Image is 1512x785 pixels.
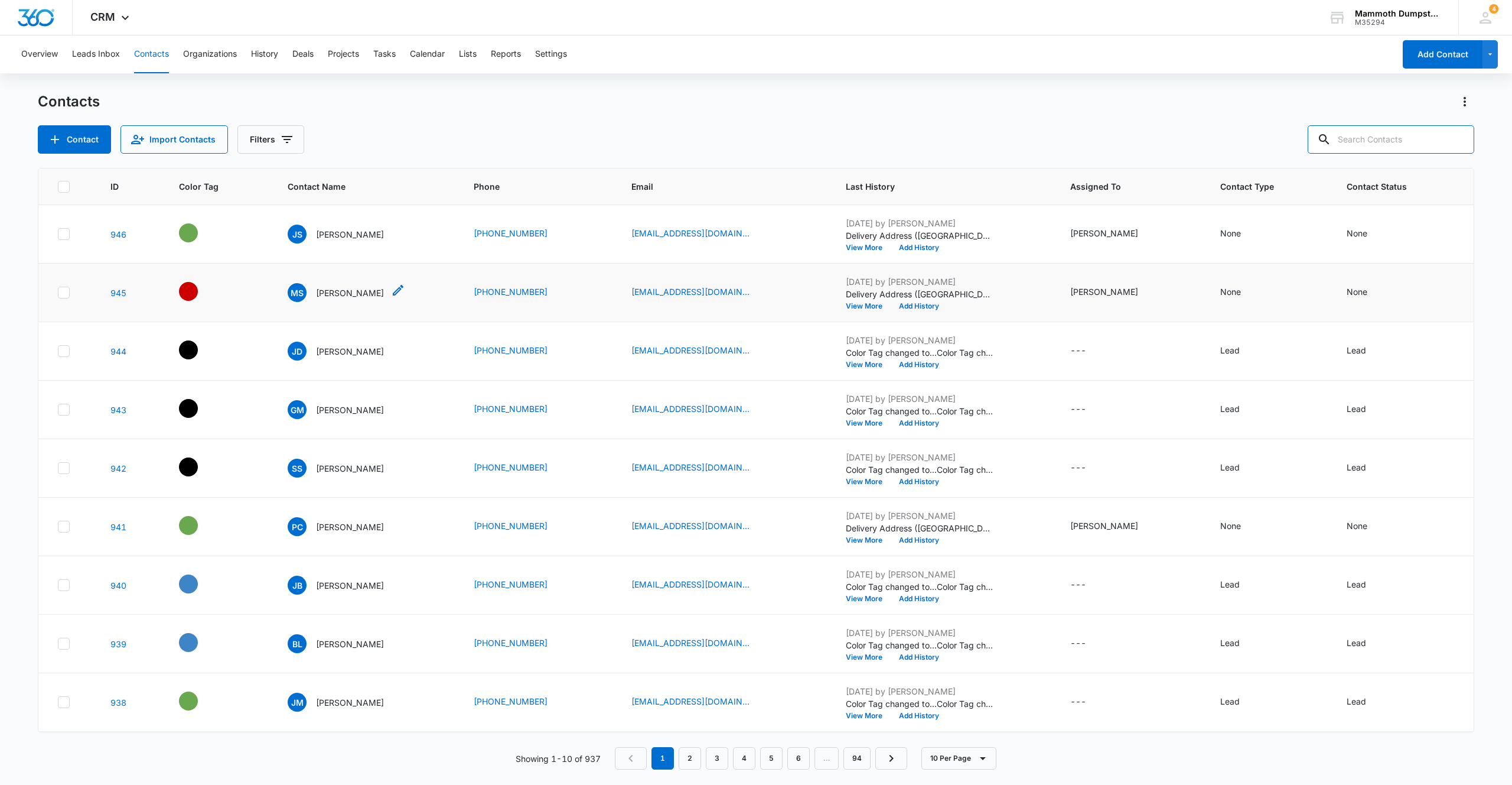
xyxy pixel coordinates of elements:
[179,575,219,593] div: - - Select to Edit Field
[615,747,907,770] nav: Pagination
[474,695,548,708] a: [PHONE_NUMBER]
[846,627,993,639] p: [DATE] by [PERSON_NAME]
[1347,344,1366,356] div: Lead
[1220,227,1262,241] div: Contact Type - None - Select to Edit Field
[288,576,405,595] div: Contact Name - Jacob Brown - Select to Edit Field
[179,516,219,535] div: - - Select to Edit Field
[474,637,569,651] div: Phone - (605) 431-9030 - Select to Edit Field
[288,225,405,244] div: Contact Name - James Sautter - Select to Edit Field
[1070,180,1175,193] span: Assigned To
[237,125,304,154] button: Filters
[459,35,477,73] button: Lists
[1308,125,1474,154] input: Search Contacts
[631,286,750,298] a: [EMAIL_ADDRESS][DOMAIN_NAME]
[1070,695,1086,709] div: ---
[846,522,993,534] p: Delivery Address ([GEOGRAPHIC_DATA]) changed to [STREET_ADDRESS].
[1070,403,1107,417] div: Assigned To - - Select to Edit Field
[631,461,750,473] a: [EMAIL_ADDRESS][DOMAIN_NAME]
[1347,520,1389,534] div: Contact Status - None - Select to Edit Field
[1489,4,1498,14] div: notifications count
[1220,578,1261,592] div: Contact Type - Lead - Select to Edit Field
[110,180,133,193] span: ID
[288,180,428,193] span: Contact Name
[706,747,728,770] a: Page 3
[846,288,993,300] p: Delivery Address ([GEOGRAPHIC_DATA]) changed to [STREET_ADDRESS].
[1347,286,1389,300] div: Contact Status - None - Select to Edit Field
[110,463,126,473] a: Navigate to contact details page for Sean Shearer
[474,520,569,534] div: Phone - (865) 310-7080 - Select to Edit Field
[1070,227,1159,241] div: Assigned To - Bryan McCartney - Select to Edit Field
[891,420,947,427] button: Add History
[1070,344,1107,358] div: Assigned To - - Select to Edit Field
[1347,461,1366,473] div: Lead
[179,223,219,242] div: - - Select to Edit Field
[891,537,947,544] button: Add History
[316,696,384,709] p: [PERSON_NAME]
[1070,520,1159,534] div: Assigned To - Bryan McCartney - Select to Edit Field
[288,459,405,478] div: Contact Name - Sean Shearer - Select to Edit Field
[1220,286,1241,298] div: None
[72,35,120,73] button: Leads Inbox
[1220,637,1240,649] div: Lead
[846,334,993,346] p: [DATE] by [PERSON_NAME]
[631,180,800,193] span: Email
[846,639,993,651] p: Color Tag changed to ... Color Tag changed to rgb(61, 133, 198).
[1347,578,1387,592] div: Contact Status - Lead - Select to Edit Field
[1347,695,1387,709] div: Contact Status - Lead - Select to Edit Field
[288,342,405,361] div: Contact Name - Joseph Dougherty - Select to Edit Field
[1220,695,1261,709] div: Contact Type - Lead - Select to Edit Field
[316,521,384,533] p: [PERSON_NAME]
[1220,637,1261,651] div: Contact Type - Lead - Select to Edit Field
[843,747,871,770] a: Page 94
[474,695,569,709] div: Phone - (330) 447-4734 - Select to Edit Field
[846,180,1025,193] span: Last History
[1070,637,1107,651] div: Assigned To - - Select to Edit Field
[288,576,307,595] span: JB
[110,639,126,649] a: Navigate to contact details page for Britney LaCroix
[733,747,755,770] a: Page 4
[474,520,548,532] a: [PHONE_NUMBER]
[846,217,993,229] p: [DATE] by [PERSON_NAME]
[1347,520,1367,532] div: None
[1220,227,1241,239] div: None
[1220,180,1301,193] span: Contact Type
[631,520,750,532] a: [EMAIL_ADDRESS][DOMAIN_NAME]
[179,340,219,359] div: - - Select to Edit Field
[631,227,771,241] div: Email - jpsbluez@yahoo.com - Select to Edit Field
[631,227,750,239] a: [EMAIL_ADDRESS][DOMAIN_NAME]
[846,405,993,417] p: Color Tag changed to ... Color Tag changed to rgb(0, 0, 0).
[1070,461,1107,475] div: Assigned To - - Select to Edit Field
[288,400,307,419] span: GM
[183,35,237,73] button: Organizations
[891,654,947,661] button: Add History
[846,244,891,251] button: View More
[846,346,993,359] p: Color Tag changed to ... Color Tag changed to rgb(0, 0, 0).
[110,288,126,298] a: Navigate to contact details page for Mike Stanford
[288,225,307,244] span: JS
[474,227,569,241] div: Phone - (605) 430-7631 - Select to Edit Field
[760,747,783,770] a: Page 5
[846,451,993,463] p: [DATE] by [PERSON_NAME]
[846,580,993,593] p: Color Tag changed to ... Color Tag changed to rgb(61, 133, 198).
[1070,286,1159,300] div: Assigned To - Bryan McCartney - Select to Edit Field
[1070,578,1107,592] div: Assigned To - - Select to Edit Field
[316,345,384,358] p: [PERSON_NAME]
[1347,227,1389,241] div: Contact Status - None - Select to Edit Field
[474,461,548,473] a: [PHONE_NUMBER]
[1220,520,1262,534] div: Contact Type - None - Select to Edit Field
[373,35,396,73] button: Tasks
[846,698,993,710] p: Color Tag changed to ... Color Tag changed to rgb(106, 168, 79).
[516,752,601,765] p: Showing 1-10 of 937
[846,537,891,544] button: View More
[891,478,947,485] button: Add History
[1347,637,1387,651] div: Contact Status - Lead - Select to Edit Field
[251,35,278,73] button: History
[1347,286,1367,298] div: None
[1347,403,1387,417] div: Contact Status - Lead - Select to Edit Field
[1347,578,1366,591] div: Lead
[846,361,891,368] button: View More
[631,637,750,649] a: [EMAIL_ADDRESS][DOMAIN_NAME]
[316,462,384,475] p: [PERSON_NAME]
[1220,286,1262,300] div: Contact Type - None - Select to Edit Field
[179,282,219,301] div: - - Select to Edit Field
